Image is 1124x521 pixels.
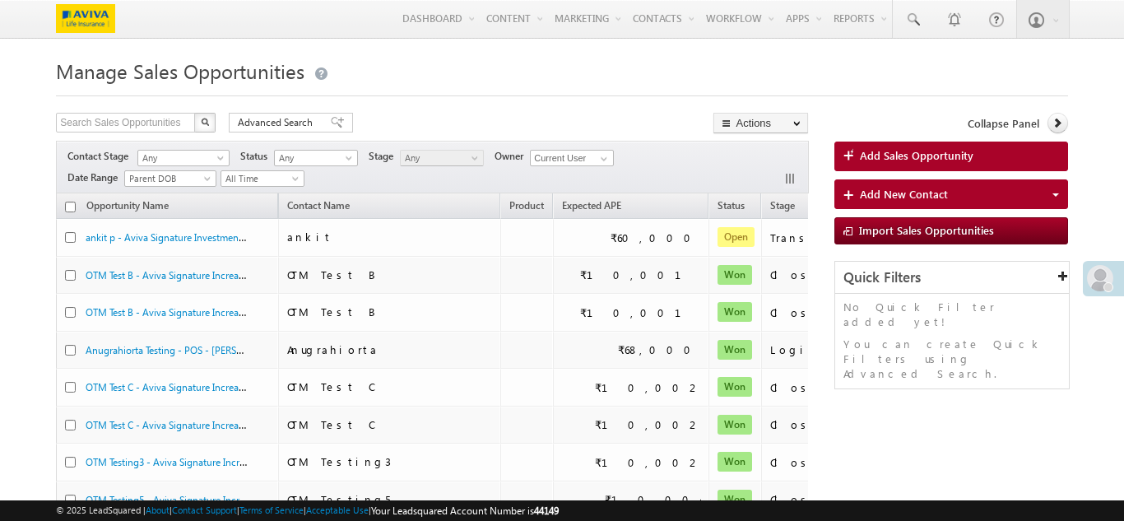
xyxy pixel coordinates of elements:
button: Actions [713,113,808,133]
div: Closed - Won [770,305,935,320]
div: Quick Filters [835,262,1069,294]
a: OTM Test C - Aviva Signature Increasing Income Plan [86,379,313,393]
span: Manage Sales Opportunities [56,58,304,84]
a: Parent DOB [124,170,216,187]
span: OTM Testing3 [287,454,391,468]
span: Contact Stage [67,149,135,164]
div: ₹10,002 [595,455,701,470]
div: ₹60,000 [611,230,701,245]
span: Won [718,302,752,322]
div: ₹10,001 [580,267,701,282]
span: Won [718,340,752,360]
a: Anugrahiorta Testing - POS - [PERSON_NAME] [86,342,286,356]
span: © 2025 LeadSquared | | | | | [56,503,559,519]
input: Check all records [65,202,76,212]
div: Closed - Won [770,417,935,432]
span: Won [718,377,752,397]
span: OTM Test C [287,417,373,431]
span: ankit [287,230,332,244]
span: All Time [221,171,300,186]
div: Closed - Won [770,455,935,470]
a: Any [274,150,358,166]
span: Advanced Search [238,115,318,130]
a: Terms of Service [239,505,304,515]
span: Open [718,227,755,247]
a: OTM Test C - Aviva Signature Increasing Income Plan [86,417,313,431]
div: Closed - Won [770,380,935,395]
span: Status [240,149,274,164]
span: Collapse Panel [968,116,1039,131]
input: Type to Search [530,150,614,166]
span: OTM Test B [287,305,375,319]
span: Stage [770,199,795,212]
span: Won [718,415,752,435]
div: ₹10,002 [595,380,701,395]
p: You can create Quick Filters using Advanced Search. [843,337,1061,381]
div: Closed - Won [770,267,935,282]
span: Opportunity Name [86,199,169,212]
span: Add New Contact [860,187,948,201]
span: Any [401,151,479,165]
a: Add Sales Opportunity [834,142,1068,171]
span: Contact Name [279,197,358,218]
span: Any [275,151,353,165]
span: Your Leadsquared Account Number is [371,505,559,517]
span: 44149 [534,505,559,517]
img: Custom Logo [56,4,115,33]
a: Status [709,197,753,218]
a: OTM Testing5 - Aviva Signature Increasing Income Plan [86,492,323,506]
a: OTM Test B - Aviva Signature Increasing Income Plan [86,267,313,281]
div: ₹10,002 [595,417,701,432]
a: Any [400,150,484,166]
a: About [146,505,170,515]
span: Parent DOB [125,171,211,186]
span: Import Sales Opportunities [859,223,994,237]
a: Opportunity Name [78,197,177,218]
span: Add Sales Opportunity [860,148,973,163]
span: Date Range [67,170,124,185]
a: Stage [762,197,803,218]
a: Show All Items [592,151,612,167]
span: Stage [369,149,400,164]
div: Transfer to Athena Failed [770,230,935,245]
span: OTM Test B [287,267,375,281]
span: Owner [495,149,530,164]
a: Any [137,150,230,166]
div: Login Successful [770,342,935,357]
a: Expected APE [554,197,629,218]
a: Contact Support [172,505,237,515]
span: Product [509,199,544,212]
span: Anugrahiorta [287,342,379,356]
span: OTM Test C [287,379,373,393]
div: ₹10,004 [605,492,701,507]
div: ₹10,001 [580,305,701,320]
span: Won [718,265,752,285]
a: OTM Test B - Aviva Signature Increasing Income Plan [86,305,313,319]
a: All Time [221,170,304,187]
span: OTM Testing5 [287,492,390,506]
a: ankit p - Aviva Signature Investment Plan [86,230,263,244]
img: Search [201,118,209,126]
a: Acceptable Use [306,505,369,515]
div: ₹68,000 [618,342,701,357]
span: Any [138,151,224,165]
div: Closed - Won [770,492,935,507]
span: Won [718,452,752,472]
p: No Quick Filter added yet! [843,300,1061,329]
span: Won [718,490,752,509]
span: Expected APE [562,199,621,212]
a: OTM Testing3 - Aviva Signature Increasing Income Plan [86,454,323,468]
